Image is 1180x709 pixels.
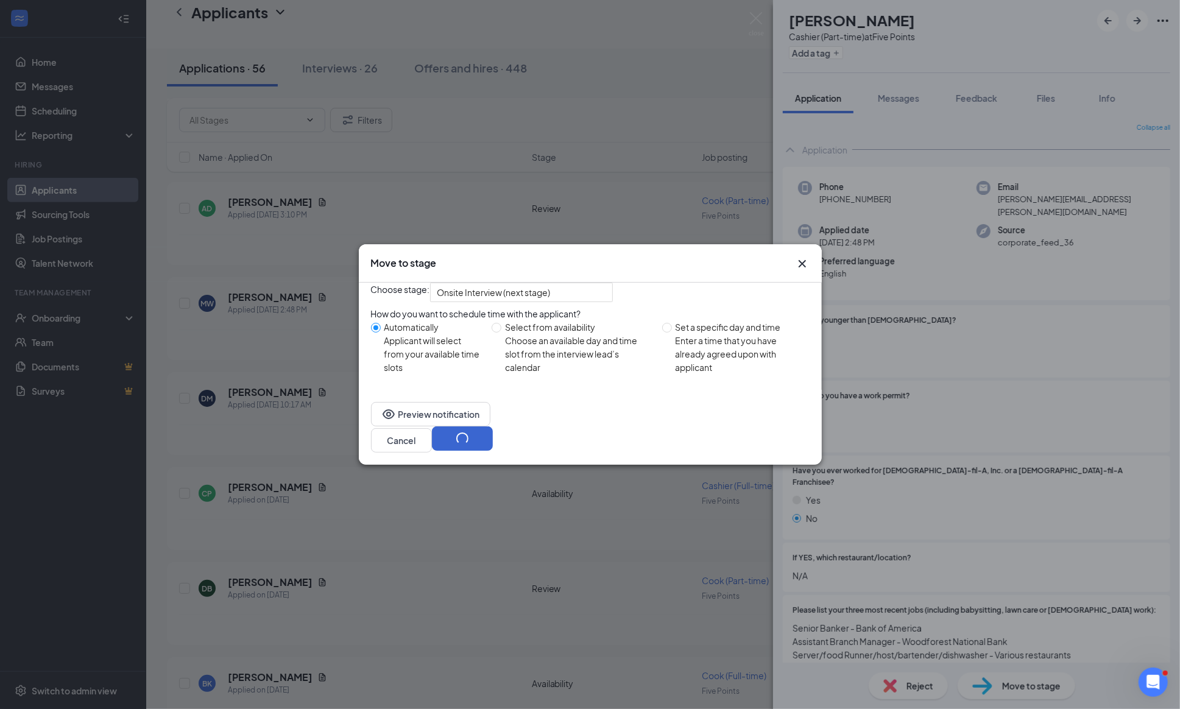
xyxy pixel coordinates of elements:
[384,320,482,334] div: Automatically
[505,334,652,374] div: Choose an available day and time slot from the interview lead’s calendar
[371,428,432,453] button: Cancel
[371,307,810,320] div: How do you want to schedule time with the applicant?
[371,256,437,270] h3: Move to stage
[437,283,551,302] span: Onsite Interview (next stage)
[795,256,810,271] button: Close
[676,320,800,334] div: Set a specific day and time
[384,334,482,374] div: Applicant will select from your available time slots
[795,256,810,271] svg: Cross
[1139,668,1168,697] iframe: Intercom live chat
[371,283,430,302] span: Choose stage:
[371,402,490,426] button: EyePreview notification
[381,407,396,422] svg: Eye
[676,334,800,374] div: Enter a time that you have already agreed upon with applicant
[505,320,652,334] div: Select from availability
